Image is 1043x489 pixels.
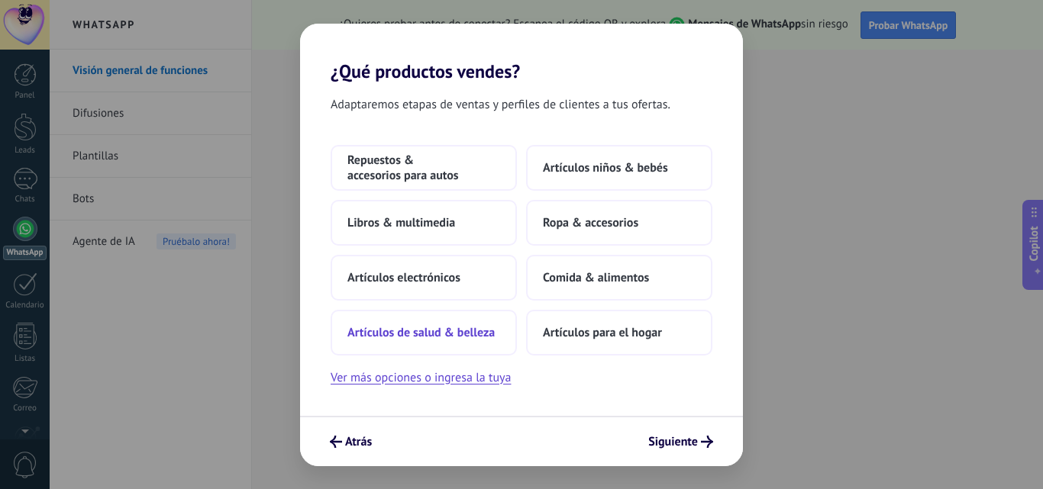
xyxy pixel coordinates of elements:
[345,436,372,447] span: Atrás
[331,255,517,301] button: Artículos electrónicos
[331,368,511,388] button: Ver más opciones o ingresa la tuya
[526,145,712,191] button: Artículos niños & bebés
[331,145,517,191] button: Repuestos & accesorios para autos
[347,270,460,285] span: Artículos electrónicos
[526,310,712,355] button: Artículos para el hogar
[543,215,638,230] span: Ropa & accesorios
[347,215,455,230] span: Libros & multimedia
[331,200,517,246] button: Libros & multimedia
[300,24,743,82] h2: ¿Qué productos vendes?
[648,436,698,447] span: Siguiente
[347,325,495,340] span: Artículos de salud & belleza
[347,153,500,183] span: Repuestos & accesorios para autos
[331,310,517,355] button: Artículos de salud & belleza
[323,429,379,455] button: Atrás
[543,325,662,340] span: Artículos para el hogar
[526,255,712,301] button: Comida & alimentos
[331,95,670,114] span: Adaptaremos etapas de ventas y perfiles de clientes a tus ofertas.
[641,429,720,455] button: Siguiente
[543,160,668,175] span: Artículos niños & bebés
[543,270,649,285] span: Comida & alimentos
[526,200,712,246] button: Ropa & accesorios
